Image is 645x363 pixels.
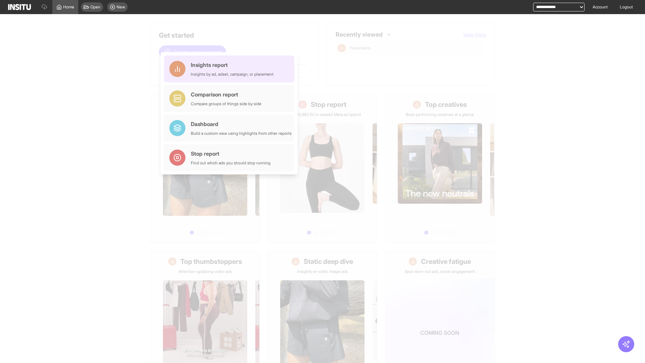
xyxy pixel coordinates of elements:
[117,4,125,10] span: New
[191,90,261,98] div: Comparison report
[63,4,74,10] span: Home
[191,160,270,166] div: Find out which ads you should stop running
[191,150,270,158] div: Stop report
[8,4,31,10] img: Logo
[191,61,273,69] div: Insights report
[90,4,100,10] span: Open
[191,131,292,136] div: Build a custom view using highlights from other reports
[191,120,292,128] div: Dashboard
[191,101,261,107] div: Compare groups of things side by side
[191,72,273,77] div: Insights by ad, adset, campaign, or placement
